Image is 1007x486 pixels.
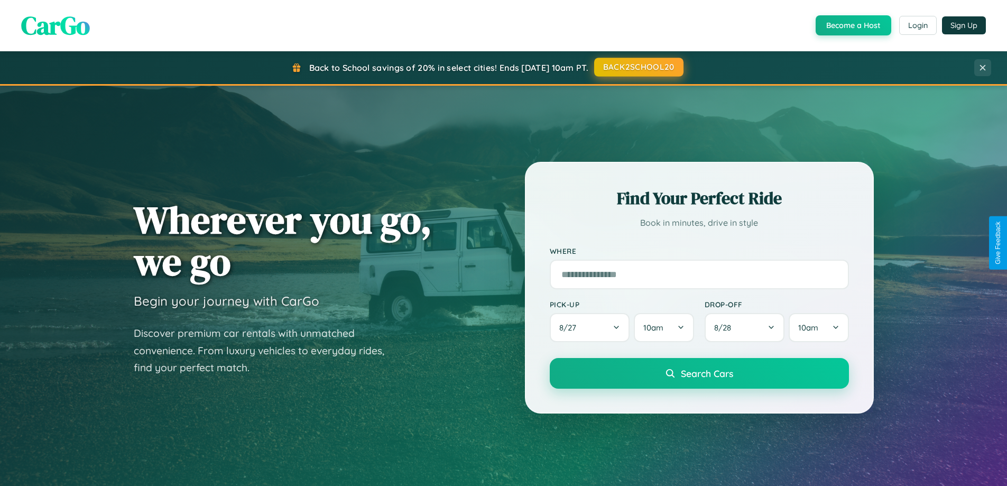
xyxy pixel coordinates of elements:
button: Search Cars [550,358,849,389]
span: 10am [798,323,818,333]
h1: Wherever you go, we go [134,199,432,282]
p: Discover premium car rentals with unmatched convenience. From luxury vehicles to everyday rides, ... [134,325,398,377]
span: 10am [643,323,663,333]
h3: Begin your journey with CarGo [134,293,319,309]
button: Login [899,16,937,35]
button: Become a Host [816,15,891,35]
h2: Find Your Perfect Ride [550,187,849,210]
div: Give Feedback [994,222,1002,264]
button: Sign Up [942,16,986,34]
button: 8/27 [550,313,630,342]
label: Pick-up [550,300,694,309]
span: 8 / 27 [559,323,581,333]
span: CarGo [21,8,90,43]
button: 8/28 [705,313,785,342]
span: Search Cars [681,368,733,379]
span: Back to School savings of 20% in select cities! Ends [DATE] 10am PT. [309,62,588,73]
span: 8 / 28 [714,323,736,333]
button: BACK2SCHOOL20 [594,58,683,77]
button: 10am [789,313,848,342]
label: Where [550,246,849,255]
button: 10am [634,313,694,342]
label: Drop-off [705,300,849,309]
p: Book in minutes, drive in style [550,215,849,231]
